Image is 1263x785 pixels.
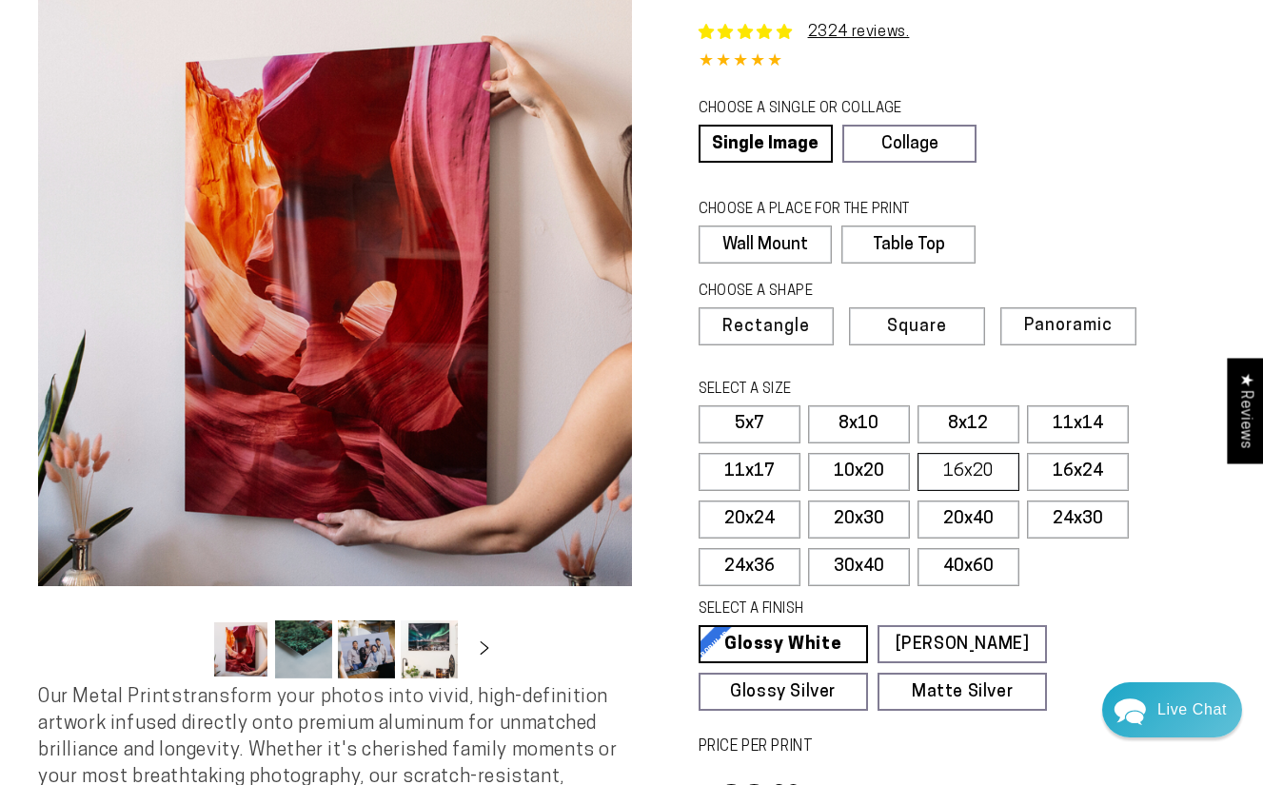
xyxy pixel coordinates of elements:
button: Load image 2 in gallery view [275,620,332,678]
label: 20x30 [808,500,910,539]
a: Collage [842,125,977,163]
label: 24x36 [699,548,800,586]
div: Chat widget toggle [1102,682,1242,737]
div: Click to open Judge.me floating reviews tab [1227,358,1263,463]
label: PRICE PER PRINT [699,736,1226,758]
label: 8x10 [808,405,910,443]
a: [PERSON_NAME] [878,625,1047,663]
legend: CHOOSE A SINGLE OR COLLAGE [699,99,959,120]
legend: SELECT A FINISH [699,599,1007,620]
div: Contact Us Directly [1157,682,1227,737]
label: 24x30 [1027,500,1129,539]
label: 11x17 [699,453,800,491]
label: Wall Mount [699,226,833,264]
legend: CHOOSE A SHAPE [699,282,961,303]
a: 2324 reviews. [808,25,910,40]
div: 4.85 out of 5.0 stars [699,49,1226,76]
span: Panoramic [1024,317,1113,335]
button: Load image 3 in gallery view [338,620,395,678]
label: Table Top [841,226,976,264]
span: Rectangle [722,319,810,336]
label: 8x12 [918,405,1019,443]
legend: CHOOSE A PLACE FOR THE PRINT [699,200,958,221]
button: Load image 1 in gallery view [212,620,269,678]
label: 20x24 [699,500,800,539]
label: 20x40 [918,500,1019,539]
legend: SELECT A SIZE [699,380,1007,401]
button: Slide right [464,628,505,670]
label: 30x40 [808,548,910,586]
label: 11x14 [1027,405,1129,443]
a: Single Image [699,125,833,163]
label: 16x24 [1027,453,1129,491]
label: 10x20 [808,453,910,491]
a: Glossy White [699,625,868,663]
label: 16x20 [918,453,1019,491]
label: 5x7 [699,405,800,443]
a: Matte Silver [878,673,1047,711]
label: 40x60 [918,548,1019,586]
button: Load image 4 in gallery view [401,620,458,678]
button: Slide left [165,628,207,670]
span: Square [887,319,947,336]
a: Glossy Silver [699,673,868,711]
